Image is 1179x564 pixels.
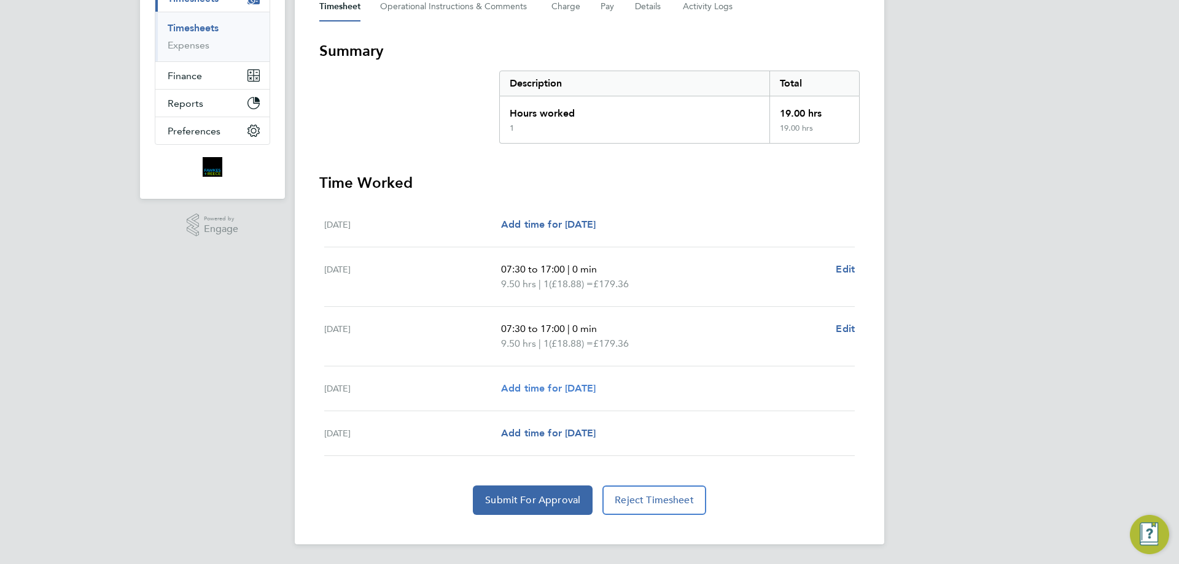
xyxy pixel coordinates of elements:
[836,322,855,336] a: Edit
[204,224,238,234] span: Engage
[510,123,514,133] div: 1
[593,338,629,349] span: £179.36
[324,262,501,292] div: [DATE]
[155,157,270,177] a: Go to home page
[549,338,593,349] span: (£18.88) =
[572,263,597,275] span: 0 min
[836,262,855,277] a: Edit
[769,96,859,123] div: 19.00 hrs
[204,214,238,224] span: Powered by
[501,218,596,230] span: Add time for [DATE]
[168,39,209,51] a: Expenses
[168,22,219,34] a: Timesheets
[319,41,860,515] section: Timesheet
[836,323,855,334] span: Edit
[769,123,859,143] div: 19.00 hrs
[155,62,270,89] button: Finance
[501,382,596,394] span: Add time for [DATE]
[500,71,769,96] div: Description
[499,71,860,144] div: Summary
[155,12,270,61] div: Timesheets
[615,494,694,506] span: Reject Timesheet
[187,214,239,237] a: Powered byEngage
[539,338,541,349] span: |
[572,323,597,334] span: 0 min
[168,98,203,109] span: Reports
[769,71,859,96] div: Total
[501,217,596,232] a: Add time for [DATE]
[319,41,860,61] h3: Summary
[324,322,501,351] div: [DATE]
[501,263,565,275] span: 07:30 to 17:00
[324,426,501,441] div: [DATE]
[168,125,220,137] span: Preferences
[567,263,570,275] span: |
[543,336,549,351] span: 1
[501,323,565,334] span: 07:30 to 17:00
[543,277,549,292] span: 1
[539,278,541,290] span: |
[324,381,501,396] div: [DATE]
[1130,515,1169,554] button: Engage Resource Center
[168,70,202,82] span: Finance
[549,278,593,290] span: (£18.88) =
[155,90,270,117] button: Reports
[485,494,580,506] span: Submit For Approval
[203,157,222,177] img: bromak-logo-retina.png
[501,426,596,441] a: Add time for [DATE]
[602,485,706,515] button: Reject Timesheet
[501,381,596,396] a: Add time for [DATE]
[324,217,501,232] div: [DATE]
[836,263,855,275] span: Edit
[501,338,536,349] span: 9.50 hrs
[500,96,769,123] div: Hours worked
[501,278,536,290] span: 9.50 hrs
[473,485,593,515] button: Submit For Approval
[155,117,270,144] button: Preferences
[567,323,570,334] span: |
[593,278,629,290] span: £179.36
[501,427,596,439] span: Add time for [DATE]
[319,173,860,193] h3: Time Worked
